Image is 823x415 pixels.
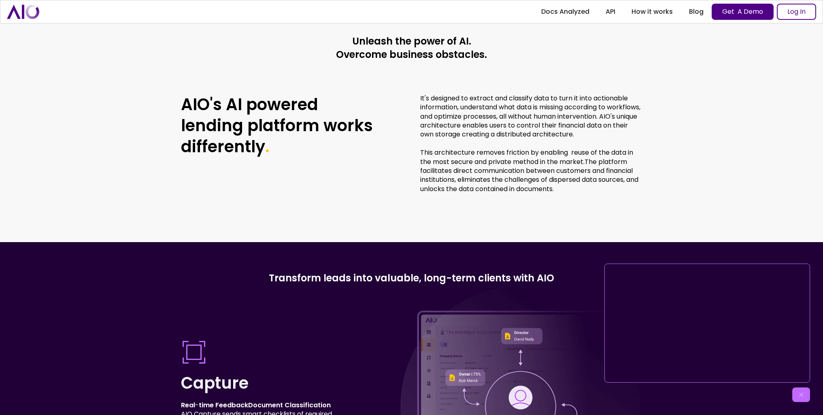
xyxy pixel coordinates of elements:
a: Log In [777,4,816,20]
a: Docs Analyzed [533,4,598,19]
a: API [598,4,623,19]
a: home [7,4,39,19]
h3: Unleash the power of AI. Overcome business obstacles. [181,34,642,62]
a: Get A Demo [712,4,774,20]
p: It's designed to extract and classify data to turn it into actionable information, understand wha... [420,94,642,194]
strong: Real [181,400,195,410]
strong: FeedbackDocument Classification [215,400,331,410]
a: How it works [623,4,681,19]
a: Blog [681,4,712,19]
strong: time [199,400,214,410]
h4: Transform leads into valuable, long-term clients with AIO [181,271,642,285]
h2: Capture [181,372,333,394]
h2: AIO's AI powered lending platform works differently [181,94,375,194]
span: . [265,135,270,158]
